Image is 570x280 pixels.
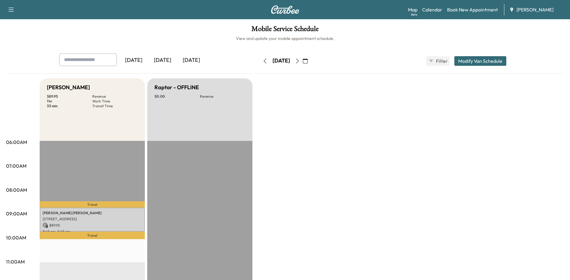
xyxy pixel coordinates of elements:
div: Beta [411,12,417,17]
p: $ 89.95 [47,94,92,99]
h5: Raptor - OFFLINE [154,83,199,92]
div: [DATE] [177,53,206,67]
p: 06:00AM [6,138,27,146]
p: [PERSON_NAME] [PERSON_NAME] [43,211,142,215]
p: Revenue [200,94,245,99]
p: 08:00AM [6,186,27,193]
a: Calendar [422,6,442,13]
p: 09:00AM [6,210,27,217]
img: Curbee Logo [271,5,300,14]
h5: [PERSON_NAME] [47,83,90,92]
p: 8:45 am - 9:45 am [43,229,142,234]
a: MapBeta [408,6,417,13]
h6: View and update your mobile appointment schedule. [6,35,564,41]
span: Filter [436,57,447,65]
p: 07:00AM [6,162,26,169]
p: $ 0.00 [154,94,200,99]
p: Travel [40,201,145,207]
a: Book New Appointment [447,6,498,13]
p: 1 hr [47,99,92,104]
span: [PERSON_NAME] [517,6,553,13]
p: Transit Time [92,104,138,108]
p: 10:00AM [6,234,26,241]
p: $ 89.95 [43,223,142,228]
p: Revenue [92,94,138,99]
button: Modify Van Schedule [454,56,506,66]
p: Travel [40,232,145,239]
p: 33 min [47,104,92,108]
h1: Mobile Service Schedule [6,25,564,35]
p: Work Time [92,99,138,104]
div: [DATE] [148,53,177,67]
p: 11:00AM [6,258,25,265]
div: [DATE] [119,53,148,67]
button: Filter [426,56,450,66]
p: [STREET_ADDRESS] [43,217,142,221]
div: [DATE] [273,57,290,65]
